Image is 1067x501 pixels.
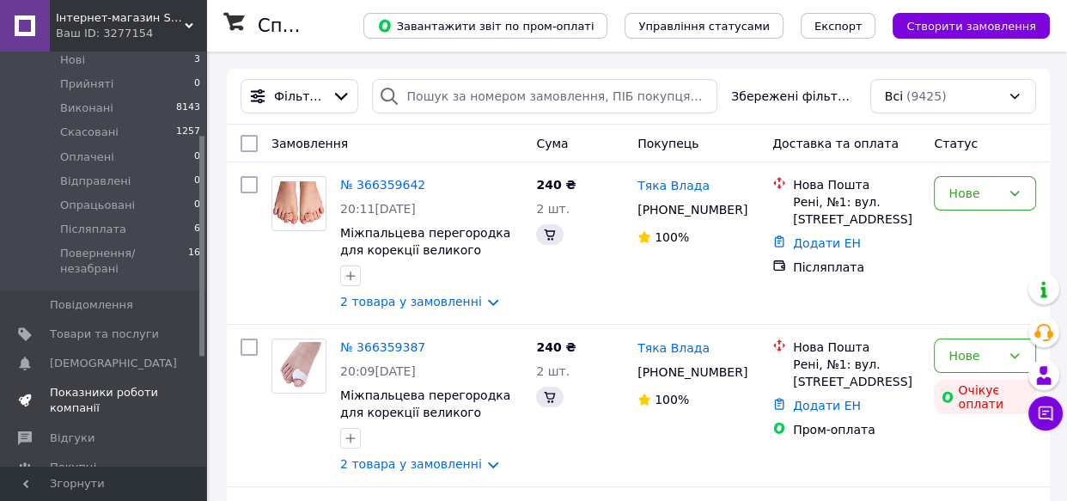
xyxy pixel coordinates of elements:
span: Оплачені [60,150,114,165]
span: Інтернет-магазин Setmix [56,10,185,26]
a: Тяка Влада [637,177,710,194]
span: Доставка та оплата [772,137,899,150]
button: Експорт [801,13,876,39]
div: Очікує оплати [934,380,1036,414]
input: Пошук за номером замовлення, ПІБ покупця, номером телефону, Email, номером накладної [372,79,718,113]
a: Фото товару [271,176,326,231]
button: Завантажити звіт по пром-оплаті [363,13,607,39]
span: Опрацьовані [60,198,135,213]
a: Міжпальцева перегородка для корекції великого пальця стопи, розділювач (бежевий, 2шт) [340,226,510,291]
span: Прийняті [60,76,113,92]
span: Завантажити звіт по пром-оплаті [377,18,594,34]
span: Фільтри [274,88,325,105]
span: Створити замовлення [906,20,1036,33]
a: Тяка Влада [637,339,710,357]
a: № 366359387 [340,340,425,354]
span: 100% [655,230,689,244]
div: Ваш ID: 3277154 [56,26,206,41]
span: Всі [885,88,903,105]
a: Міжпальцева перегородка для корекції великого пальця стопи, розділювач (білий, 2шт) [340,388,510,454]
span: 20:11[DATE] [340,202,416,216]
h1: Список замовлень [258,15,432,36]
span: Експорт [814,20,863,33]
span: 20:09[DATE] [340,364,416,378]
span: Товари та послуги [50,327,159,342]
span: [PHONE_NUMBER] [637,203,747,217]
span: Управління статусами [638,20,770,33]
span: Cума [536,137,568,150]
span: Відправлені [60,174,131,189]
a: Фото товару [271,339,326,394]
div: Пром-оплата [793,421,920,438]
span: Скасовані [60,125,119,140]
div: Рені, №1: вул. [STREET_ADDRESS] [793,193,920,228]
span: [DEMOGRAPHIC_DATA] [50,356,177,371]
span: Замовлення [271,137,348,150]
button: Чат з покупцем [1028,396,1063,431]
span: Виконані [60,101,113,116]
a: 2 товара у замовленні [340,457,482,471]
a: Створити замовлення [875,18,1050,32]
a: № 366359642 [340,178,425,192]
span: 16 [188,246,200,277]
span: 0 [194,174,200,189]
span: Відгуки [50,431,95,446]
span: Покупці [50,460,96,475]
a: 2 товара у замовленні [340,295,482,309]
span: 0 [194,150,200,165]
div: Рені, №1: вул. [STREET_ADDRESS] [793,356,920,390]
span: 2 шт. [536,202,570,216]
span: 0 [194,198,200,213]
div: Нове [948,346,1001,365]
a: Додати ЕН [793,399,861,412]
span: Покупець [637,137,698,150]
span: [PHONE_NUMBER] [637,365,747,379]
a: Додати ЕН [793,236,861,250]
span: 3 [194,52,200,68]
span: 240 ₴ [536,340,576,354]
span: 100% [655,393,689,406]
span: (9425) [906,89,947,103]
div: Нове [948,184,1001,203]
span: Повідомлення [50,297,133,313]
span: 8143 [176,101,200,116]
span: 6 [194,222,200,237]
span: 1257 [176,125,200,140]
span: 240 ₴ [536,178,576,192]
img: Фото товару [272,181,326,225]
span: Збережені фільтри: [731,88,857,105]
span: Показники роботи компанії [50,385,159,416]
span: Статус [934,137,978,150]
span: Післяплата [60,222,126,237]
span: 2 шт. [536,364,570,378]
span: Нові [60,52,85,68]
button: Створити замовлення [893,13,1050,39]
button: Управління статусами [625,13,783,39]
span: 0 [194,76,200,92]
div: Нова Пошта [793,339,920,356]
img: Фото товару [272,342,326,390]
div: Нова Пошта [793,176,920,193]
span: Повернення/незабрані [60,246,188,277]
div: Післяплата [793,259,920,276]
